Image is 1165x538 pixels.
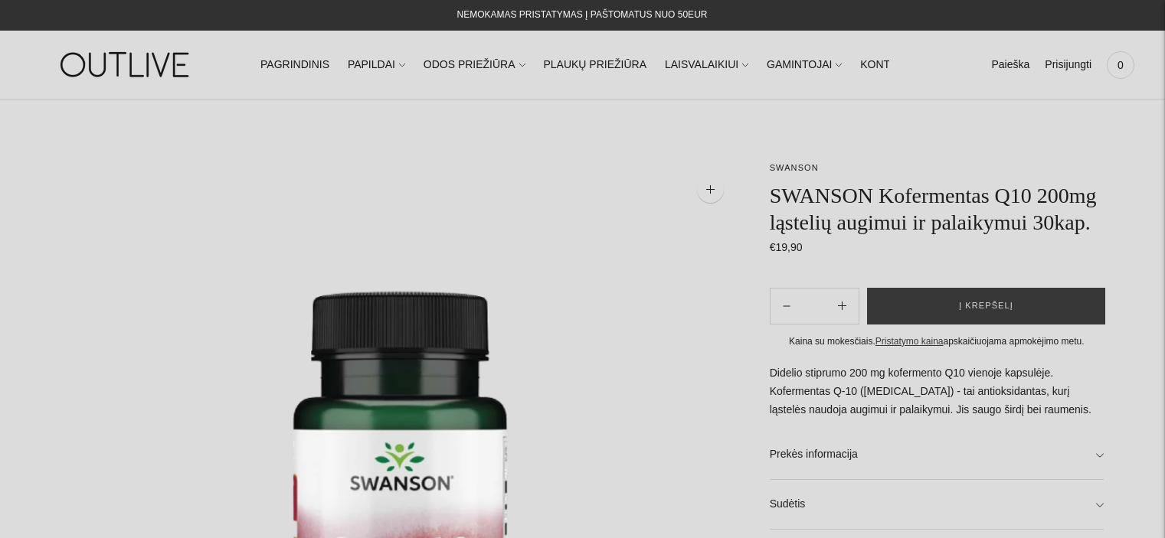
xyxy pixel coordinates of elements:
p: Didelio stiprumo 200 mg kofermento Q10 vienoje kapsulėje. Kofermentas Q-10 ([MEDICAL_DATA]) - tai... [770,364,1104,419]
a: ODOS PRIEŽIŪRA [424,48,525,82]
div: NEMOKAMAS PRISTATYMAS Į PAŠTOMATUS NUO 50EUR [457,6,708,24]
a: PLAUKŲ PRIEŽIŪRA [543,48,646,82]
img: OUTLIVE [31,38,222,91]
h1: SWANSON Kofermentas Q10 200mg ląstelių augimui ir palaikymui 30kap. [770,182,1104,236]
a: PAGRINDINIS [260,48,329,82]
a: Sudėtis [770,480,1104,529]
input: Product quantity [803,295,826,317]
a: Pristatymo kaina [875,336,944,347]
a: Paieška [991,48,1029,82]
span: €19,90 [770,241,803,253]
div: Kaina su mokesčiais. apskaičiuojama apmokėjimo metu. [770,334,1104,350]
a: Prisijungti [1045,48,1091,82]
a: 0 [1107,48,1134,82]
a: GAMINTOJAI [767,48,842,82]
a: KONTAKTAI [860,48,919,82]
span: 0 [1110,54,1131,76]
button: Į krepšelį [867,288,1105,324]
a: PAPILDAI [348,48,405,82]
button: Add product quantity [771,288,803,324]
span: Į krepšelį [959,298,1013,314]
button: Subtract product quantity [826,288,859,324]
a: LAISVALAIKIUI [665,48,748,82]
a: SWANSON [770,163,819,172]
a: Prekės informacija [770,430,1104,479]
